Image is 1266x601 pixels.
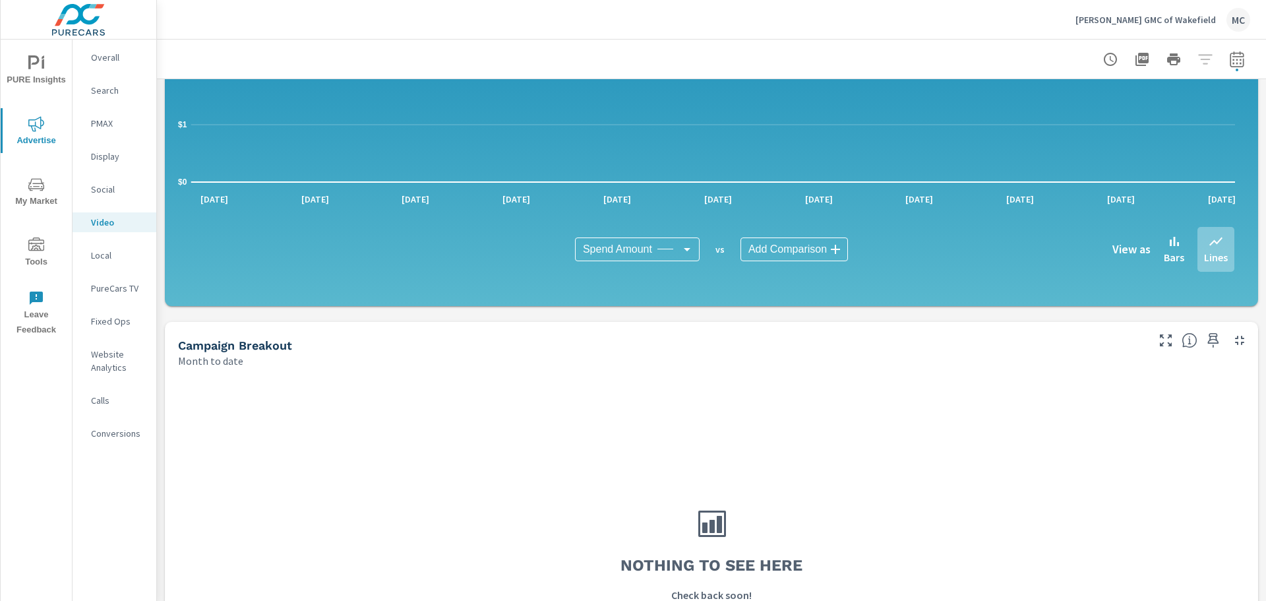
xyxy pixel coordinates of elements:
p: Display [91,150,146,163]
h5: Campaign Breakout [178,338,292,352]
p: [DATE] [392,193,438,206]
span: Add Comparison [748,243,827,256]
button: Print Report [1160,46,1187,73]
p: PMAX [91,117,146,130]
button: Minimize Widget [1229,330,1250,351]
p: Video [91,216,146,229]
h3: Nothing to see here [620,554,802,577]
button: "Export Report to PDF" [1129,46,1155,73]
p: Website Analytics [91,348,146,374]
p: [DATE] [1199,193,1245,206]
div: nav menu [1,40,72,343]
div: Spend Amount [575,237,700,261]
p: [DATE] [695,193,741,206]
div: Website Analytics [73,344,156,377]
p: Lines [1204,249,1228,265]
div: Overall [73,47,156,67]
p: [DATE] [191,193,237,206]
button: Select Date Range [1224,46,1250,73]
div: Local [73,245,156,265]
p: Month to date [178,353,243,369]
div: Fixed Ops [73,311,156,331]
p: [PERSON_NAME] GMC of Wakefield [1075,14,1216,26]
text: $0 [178,177,187,187]
button: Make Fullscreen [1155,330,1176,351]
div: MC [1226,8,1250,32]
p: [DATE] [292,193,338,206]
p: Local [91,249,146,262]
div: Video [73,212,156,232]
span: Advertise [5,116,68,148]
div: Calls [73,391,156,410]
span: Leave Feedback [5,290,68,338]
div: Conversions [73,424,156,443]
p: Bars [1164,249,1184,265]
div: Search [73,80,156,100]
p: [DATE] [796,193,842,206]
p: [DATE] [594,193,640,206]
p: Overall [91,51,146,64]
text: $1 [178,120,187,129]
p: [DATE] [896,193,942,206]
div: PureCars TV [73,278,156,298]
span: This is a summary of Video performance results by campaign. Each column can be sorted. [1182,332,1197,348]
span: Tools [5,237,68,270]
span: PURE Insights [5,55,68,88]
p: [DATE] [1098,193,1144,206]
p: Conversions [91,427,146,440]
span: My Market [5,177,68,209]
div: Social [73,179,156,199]
p: [DATE] [493,193,539,206]
p: vs [700,243,740,255]
span: Save this to your personalized report [1203,330,1224,351]
div: Display [73,146,156,166]
div: Add Comparison [740,237,848,261]
div: PMAX [73,113,156,133]
p: Fixed Ops [91,315,146,328]
span: Spend Amount [583,243,652,256]
h6: View as [1112,243,1151,256]
p: PureCars TV [91,282,146,295]
p: [DATE] [997,193,1043,206]
p: Calls [91,394,146,407]
p: Social [91,183,146,196]
p: Search [91,84,146,97]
